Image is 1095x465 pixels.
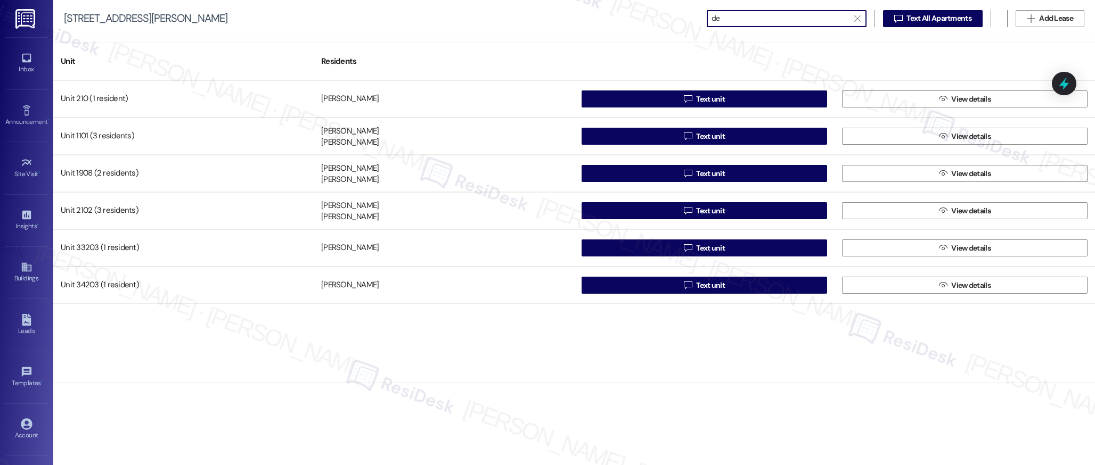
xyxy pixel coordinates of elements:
[951,94,991,105] span: View details
[53,237,314,259] div: Unit 33203 (1 resident)
[939,206,947,215] i: 
[684,206,692,215] i: 
[64,13,227,24] div: [STREET_ADDRESS][PERSON_NAME]
[5,415,48,444] a: Account
[5,206,48,235] a: Insights •
[849,11,866,27] button: Clear text
[53,275,314,296] div: Unit 34203 (1 resident)
[321,137,379,148] div: [PERSON_NAME]
[582,202,827,219] button: Text unit
[5,363,48,392] a: Templates •
[53,88,314,110] div: Unit 210 (1 resident)
[696,131,725,142] span: Text unit
[582,239,827,256] button: Text unit
[883,10,983,27] button: Text All Apartments
[1016,10,1084,27] button: Add Lease
[314,48,574,74] div: Residents
[37,221,38,228] span: •
[321,163,379,174] div: [PERSON_NAME]
[684,244,692,252] i: 
[906,13,971,24] span: Text All Apartments
[684,169,692,178] i: 
[582,165,827,182] button: Text unit
[53,200,314,221] div: Unit 2102 (3 residents)
[894,14,902,23] i: 
[939,281,947,289] i: 
[854,14,860,23] i: 
[684,132,692,140] i: 
[939,244,947,252] i: 
[1027,14,1035,23] i: 
[5,258,48,287] a: Buildings
[321,94,379,105] div: [PERSON_NAME]
[696,280,725,291] span: Text unit
[842,277,1088,294] button: View details
[41,378,43,385] span: •
[38,169,40,176] span: •
[951,131,991,142] span: View details
[321,280,379,291] div: [PERSON_NAME]
[842,165,1088,182] button: View details
[696,243,725,254] span: Text unit
[582,277,827,294] button: Text unit
[5,49,48,78] a: Inbox
[842,202,1088,219] button: View details
[842,239,1088,256] button: View details
[582,90,827,107] button: Text unit
[712,11,849,26] input: Search by resident name or unit number
[321,126,379,137] div: [PERSON_NAME]
[842,90,1088,107] button: View details
[684,281,692,289] i: 
[951,205,991,217] span: View details
[951,168,991,179] span: View details
[696,205,725,217] span: Text unit
[321,175,379,186] div: [PERSON_NAME]
[582,128,827,145] button: Text unit
[5,311,48,339] a: Leads
[321,212,379,223] div: [PERSON_NAME]
[696,168,725,179] span: Text unit
[1039,13,1073,24] span: Add Lease
[53,163,314,184] div: Unit 1908 (2 residents)
[684,95,692,103] i: 
[939,132,947,140] i: 
[321,243,379,254] div: [PERSON_NAME]
[696,94,725,105] span: Text unit
[951,243,991,254] span: View details
[939,169,947,178] i: 
[53,48,314,74] div: Unit
[5,154,48,182] a: Site Visit •
[842,128,1088,145] button: View details
[321,200,379,211] div: [PERSON_NAME]
[939,95,947,103] i: 
[15,9,37,29] img: ResiDesk Logo
[951,280,991,291] span: View details
[47,117,49,124] span: •
[53,126,314,147] div: Unit 1101 (3 residents)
